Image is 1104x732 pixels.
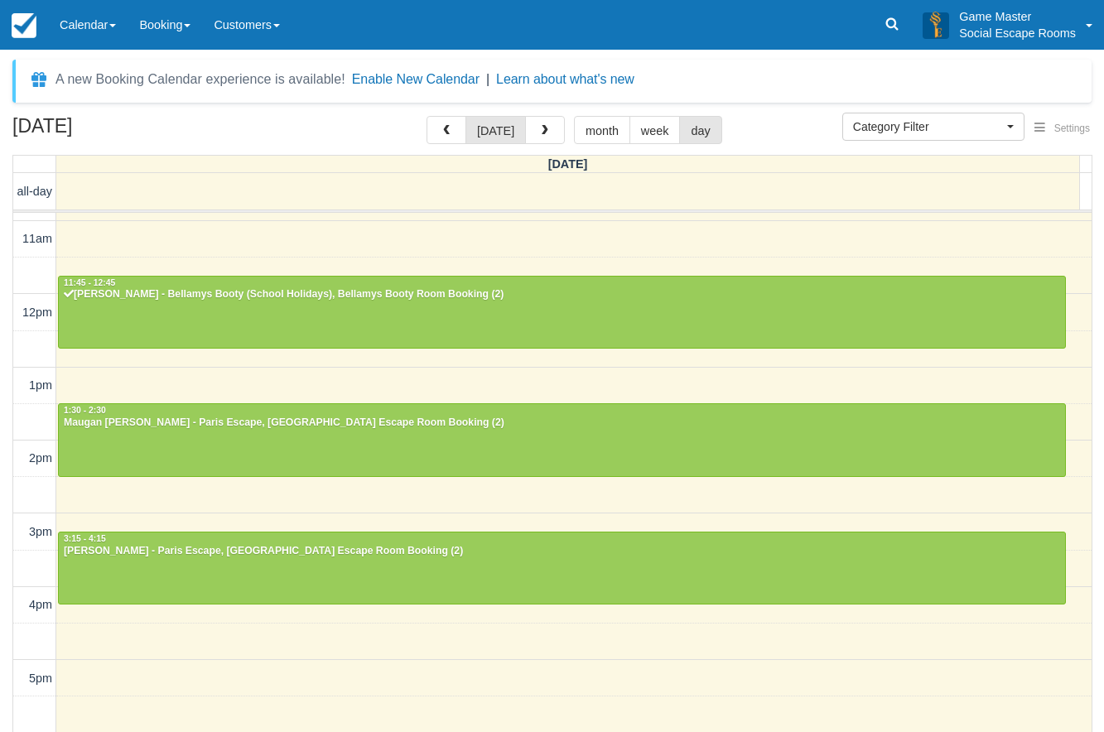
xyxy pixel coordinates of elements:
span: 12pm [22,306,52,319]
div: A new Booking Calendar experience is available! [55,70,345,89]
span: [DATE] [548,157,588,171]
button: day [679,116,721,144]
span: all-day [17,185,52,198]
p: Game Master [959,8,1076,25]
span: 11:45 - 12:45 [64,278,115,287]
h2: [DATE] [12,116,222,147]
img: A3 [923,12,949,38]
span: 3pm [29,525,52,538]
button: Category Filter [842,113,1024,141]
button: Enable New Calendar [352,71,480,88]
p: Social Escape Rooms [959,25,1076,41]
span: 1pm [29,378,52,392]
button: week [629,116,681,144]
div: Maugan [PERSON_NAME] - Paris Escape, [GEOGRAPHIC_DATA] Escape Room Booking (2) [63,417,1061,430]
div: [PERSON_NAME] - Paris Escape, [GEOGRAPHIC_DATA] Escape Room Booking (2) [63,545,1061,558]
button: Settings [1024,117,1100,141]
span: 1:30 - 2:30 [64,406,106,415]
span: Category Filter [853,118,1003,135]
span: 3:15 - 4:15 [64,534,106,543]
span: 5pm [29,672,52,685]
span: Settings [1054,123,1090,134]
span: 2pm [29,451,52,465]
a: 11:45 - 12:45[PERSON_NAME] - Bellamys Booty (School Holidays), Bellamys Booty Room Booking (2) [58,276,1066,349]
span: | [486,72,489,86]
span: 4pm [29,598,52,611]
a: 3:15 - 4:15[PERSON_NAME] - Paris Escape, [GEOGRAPHIC_DATA] Escape Room Booking (2) [58,532,1066,604]
div: [PERSON_NAME] - Bellamys Booty (School Holidays), Bellamys Booty Room Booking (2) [63,288,1061,301]
button: month [574,116,630,144]
span: 11am [22,232,52,245]
a: Learn about what's new [496,72,634,86]
a: 1:30 - 2:30Maugan [PERSON_NAME] - Paris Escape, [GEOGRAPHIC_DATA] Escape Room Booking (2) [58,403,1066,476]
button: [DATE] [465,116,526,144]
img: checkfront-main-nav-mini-logo.png [12,13,36,38]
